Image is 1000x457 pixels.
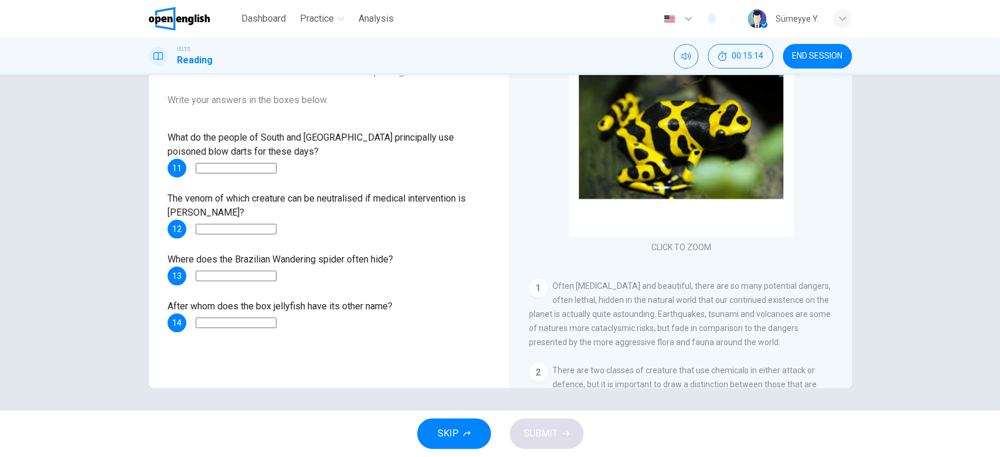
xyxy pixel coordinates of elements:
[295,8,349,29] button: Practice
[792,52,842,61] span: END SESSION
[168,254,393,265] span: Where does the Brazilian Wandering spider often hide?
[300,12,334,26] span: Practice
[662,15,677,23] img: en
[748,9,766,28] img: Profile picture
[359,12,394,26] span: Analysis
[529,281,831,347] span: Often [MEDICAL_DATA] and beautiful, there are so many potential dangers, often lethal, hidden in ...
[149,7,210,30] img: OpenEnglish logo
[529,279,548,298] div: 1
[168,301,393,312] span: After whom does the box jellyfish have its other name?
[674,44,698,69] div: Mute
[168,132,454,157] span: What do the people of South and [GEOGRAPHIC_DATA] principally use poisoned blow darts for these d...
[417,418,491,449] button: SKIP
[172,272,182,280] span: 13
[776,12,819,26] div: Sümeyye Y.
[708,44,773,69] button: 00:15:14
[172,164,182,172] span: 11
[168,193,466,218] span: The venom of which creature can be neutralised if medical intervention is [PERSON_NAME]?
[241,12,286,26] span: Dashboard
[177,53,213,67] h1: Reading
[529,363,548,382] div: 2
[172,319,182,327] span: 14
[177,45,190,53] span: IELTS
[172,225,182,233] span: 12
[354,8,398,29] button: Analysis
[732,52,763,61] span: 00:15:14
[438,425,459,442] span: SKIP
[149,7,237,30] a: OpenEnglish logo
[783,44,852,69] button: END SESSION
[708,44,773,69] div: Hide
[237,8,291,29] button: Dashboard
